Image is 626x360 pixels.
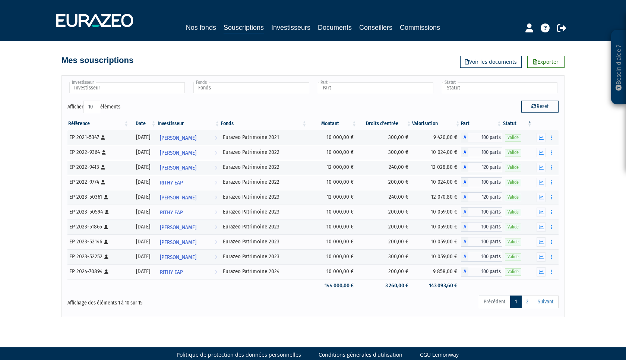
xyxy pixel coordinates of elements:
i: [Français] Personne physique [104,195,108,199]
a: RITHY EAP [157,175,221,190]
button: Reset [521,101,559,113]
i: [Français] Personne physique [104,225,108,229]
div: EP 2023-52146 [69,238,127,246]
span: RITHY EAP [160,206,183,220]
i: Voir l'investisseur [215,191,217,205]
th: Fonds: activer pour trier la colonne par ordre croissant [220,117,307,130]
span: Valide [505,268,521,275]
a: [PERSON_NAME] [157,249,221,264]
img: 1732889491-logotype_eurazeo_blanc_rvb.png [56,14,133,27]
div: A - Eurazeo Patrimoine 2022 [461,148,502,157]
th: Date: activer pour trier la colonne par ordre croissant [129,117,156,130]
th: Statut : activer pour trier la colonne par ordre d&eacute;croissant [502,117,533,130]
td: 10 024,00 € [412,145,461,160]
span: A [461,177,468,187]
th: Référence : activer pour trier la colonne par ordre croissant [67,117,129,130]
th: Part: activer pour trier la colonne par ordre croissant [461,117,502,130]
span: 100 parts [468,148,502,157]
div: EP 2021-5347 [69,133,127,141]
a: Conseillers [359,22,392,33]
a: Investisseurs [271,22,310,33]
td: 10 059,00 € [412,249,461,264]
i: Voir l'investisseur [215,176,217,190]
span: A [461,162,468,172]
h4: Mes souscriptions [61,56,133,65]
div: A - Eurazeo Patrimoine 2023 [461,207,502,217]
a: [PERSON_NAME] [157,190,221,205]
td: 200,00 € [357,234,412,249]
i: [Français] Personne physique [102,150,106,155]
i: [Français] Personne physique [104,240,108,244]
div: Eurazeo Patrimoine 2024 [223,268,305,275]
span: [PERSON_NAME] [160,161,196,175]
span: Valide [505,239,521,246]
td: 200,00 € [357,205,412,220]
span: 100 parts [468,133,502,142]
div: A - Eurazeo Patrimoine 2023 [461,252,502,262]
div: [DATE] [132,193,154,201]
div: A - Eurazeo Patrimoine 2023 [461,192,502,202]
span: Valide [505,134,521,141]
td: 240,00 € [357,160,412,175]
div: [DATE] [132,253,154,260]
div: A - Eurazeo Patrimoine 2022 [461,162,502,172]
th: Droits d'entrée: activer pour trier la colonne par ordre croissant [357,117,412,130]
span: A [461,222,468,232]
div: [DATE] [132,238,154,246]
span: Valide [505,164,521,171]
i: [Français] Personne physique [101,165,105,170]
i: [Français] Personne physique [104,269,108,274]
div: A - Eurazeo Patrimoine 2024 [461,267,502,277]
div: A - Eurazeo Patrimoine 2023 [461,222,502,232]
th: Investisseur: activer pour trier la colonne par ordre croissant [157,117,221,130]
label: Afficher éléments [67,101,120,113]
div: [DATE] [132,268,154,275]
div: A - Eurazeo Patrimoine 2022 [461,177,502,187]
td: 200,00 € [357,220,412,234]
span: 120 parts [468,162,502,172]
div: Eurazeo Patrimoine 2023 [223,253,305,260]
td: 300,00 € [357,145,412,160]
i: Voir l'investisseur [215,236,217,249]
span: A [461,148,468,157]
span: [PERSON_NAME] [160,146,196,160]
a: 1 [510,296,522,308]
span: A [461,192,468,202]
a: [PERSON_NAME] [157,220,221,234]
a: Nos fonds [186,22,216,33]
span: 100 parts [468,207,502,217]
div: EP 2022-9774 [69,178,127,186]
span: Valide [505,253,521,260]
span: 120 parts [468,192,502,202]
td: 12 070,80 € [412,190,461,205]
i: Voir l'investisseur [215,146,217,160]
div: Eurazeo Patrimoine 2023 [223,223,305,231]
td: 300,00 € [357,130,412,145]
td: 10 024,00 € [412,175,461,190]
a: Voir les documents [460,56,522,68]
span: A [461,267,468,277]
i: [Français] Personne physique [101,135,105,140]
td: 10 000,00 € [307,264,357,279]
span: A [461,237,468,247]
td: 10 000,00 € [307,220,357,234]
div: [DATE] [132,133,154,141]
a: Politique de protection des données personnelles [177,351,301,359]
span: 100 parts [468,252,502,262]
td: 10 000,00 € [307,145,357,160]
div: [DATE] [132,178,154,186]
span: 100 parts [468,177,502,187]
td: 200,00 € [357,264,412,279]
span: 100 parts [468,222,502,232]
div: EP 2022-9364 [69,148,127,156]
td: 10 059,00 € [412,220,461,234]
span: RITHY EAP [160,176,183,190]
i: Voir l'investisseur [215,221,217,234]
span: RITHY EAP [160,265,183,279]
td: 10 000,00 € [307,234,357,249]
a: [PERSON_NAME] [157,130,221,145]
a: [PERSON_NAME] [157,234,221,249]
div: Eurazeo Patrimoine 2023 [223,208,305,216]
span: A [461,133,468,142]
td: 10 059,00 € [412,205,461,220]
